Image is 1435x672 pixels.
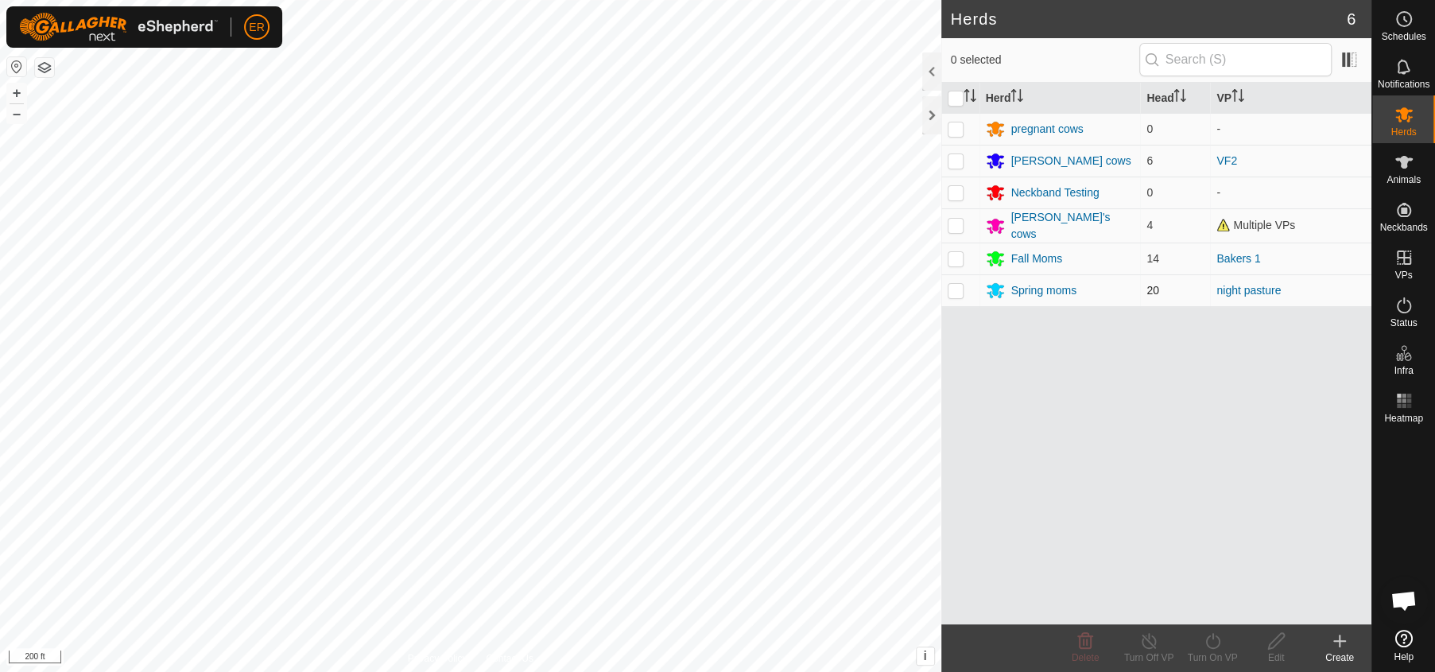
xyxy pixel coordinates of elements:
p-sorticon: Activate to sort [1010,91,1023,104]
span: 0 selected [951,52,1139,68]
span: Heatmap [1384,414,1423,423]
span: Delete [1072,652,1100,663]
div: Open chat [1380,577,1428,624]
div: pregnant cows [1011,121,1084,138]
h2: Herds [951,10,1347,29]
div: [PERSON_NAME]'s cows [1011,209,1134,243]
button: Map Layers [35,58,54,77]
button: – [7,104,26,123]
span: 0 [1146,122,1153,135]
span: i [923,649,926,662]
span: ER [249,19,264,36]
a: night pasture [1216,284,1281,297]
div: Create [1308,651,1371,665]
th: Head [1140,83,1210,114]
span: Help [1394,652,1414,662]
p-sorticon: Activate to sort [1231,91,1244,104]
p-sorticon: Activate to sort [964,91,976,104]
span: 20 [1146,284,1159,297]
span: Neckbands [1379,223,1427,232]
th: Herd [979,83,1141,114]
button: i [917,647,934,665]
a: Help [1372,623,1435,668]
span: 4 [1146,219,1153,231]
div: [PERSON_NAME] cows [1011,153,1131,169]
div: Fall Moms [1011,251,1063,267]
span: Multiple VPs [1216,219,1295,231]
div: Turn Off VP [1117,651,1181,665]
div: Edit [1244,651,1308,665]
a: Bakers 1 [1216,252,1260,265]
button: + [7,84,26,103]
th: VP [1210,83,1371,114]
div: Turn On VP [1181,651,1244,665]
span: 6 [1146,154,1153,167]
button: Reset Map [7,57,26,76]
a: Contact Us [486,651,533,666]
input: Search (S) [1139,43,1332,76]
div: Spring moms [1011,282,1076,299]
span: 14 [1146,252,1159,265]
span: 6 [1347,7,1355,31]
span: Infra [1394,366,1413,375]
span: Herds [1390,127,1416,137]
span: 0 [1146,186,1153,199]
span: VPs [1394,270,1412,280]
span: Status [1390,318,1417,328]
span: Schedules [1381,32,1425,41]
span: Animals [1387,175,1421,185]
a: VF2 [1216,154,1237,167]
p-sorticon: Activate to sort [1173,91,1186,104]
td: - [1210,113,1371,145]
td: - [1210,177,1371,208]
img: Gallagher Logo [19,13,218,41]
div: Neckband Testing [1011,185,1100,201]
span: Notifications [1378,80,1429,89]
a: Privacy Policy [408,651,467,666]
